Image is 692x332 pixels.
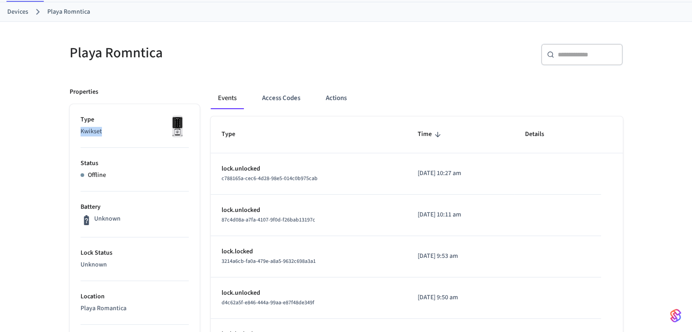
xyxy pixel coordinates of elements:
p: lock.unlocked [222,288,396,298]
p: Location [81,292,189,302]
p: Unknown [81,260,189,270]
span: c788165a-cec6-4d28-98e5-014c0b975cab [222,175,318,182]
p: Playa Romantica [81,304,189,313]
p: Properties [70,87,98,97]
button: Actions [318,87,354,109]
span: 3214a6cb-fa0a-479e-a8a5-9632c698a3a1 [222,257,316,265]
p: [DATE] 9:53 am [418,252,503,261]
p: Battery [81,202,189,212]
img: SeamLogoGradient.69752ec5.svg [670,308,681,323]
a: Devices [7,7,28,17]
h5: Playa Romntica [70,44,341,62]
span: d4c62a5f-e846-444a-99aa-e87f48de349f [222,299,314,307]
button: Events [211,87,244,109]
p: lock.locked [222,247,396,257]
img: Kwikset Halo Touchscreen Wifi Enabled Smart Lock, Polished Chrome, Front [166,115,189,138]
p: Lock Status [81,248,189,258]
span: Type [222,127,247,141]
p: Type [81,115,189,125]
p: [DATE] 10:11 am [418,210,503,220]
button: Access Codes [255,87,308,109]
span: 87c4d08a-a7fa-4107-9f0d-f26bab13197c [222,216,315,224]
p: Unknown [94,214,121,224]
p: Status [81,159,189,168]
p: lock.unlocked [222,164,396,174]
p: [DATE] 9:50 am [418,293,503,302]
p: Kwikset [81,127,189,136]
span: Time [418,127,444,141]
span: Details [525,127,556,141]
div: ant example [211,87,623,109]
p: [DATE] 10:27 am [418,169,503,178]
a: Playa Romntica [47,7,90,17]
p: lock.unlocked [222,206,396,215]
p: Offline [88,171,106,180]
